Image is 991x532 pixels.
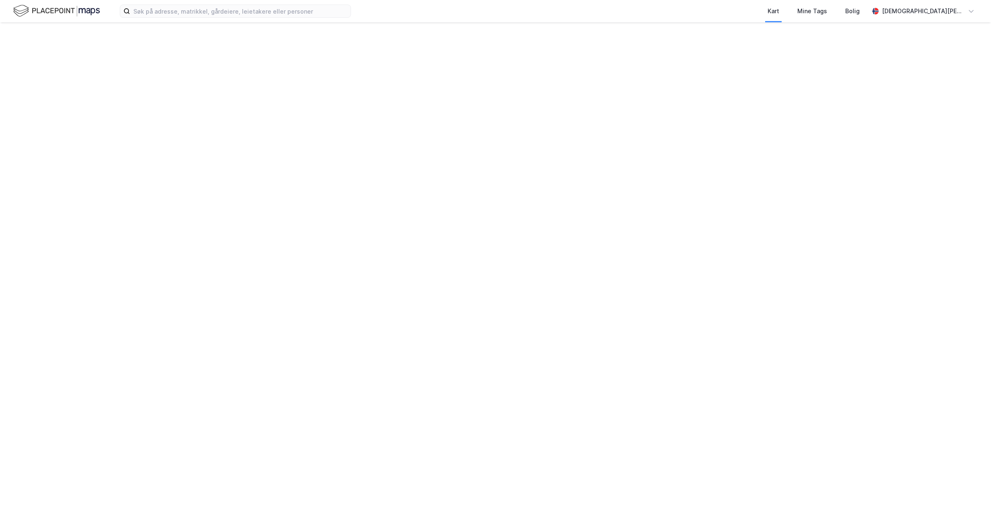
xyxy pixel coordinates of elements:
[768,6,779,16] div: Kart
[130,5,351,17] input: Søk på adresse, matrikkel, gårdeiere, leietakere eller personer
[13,4,100,18] img: logo.f888ab2527a4732fd821a326f86c7f29.svg
[845,6,860,16] div: Bolig
[882,6,965,16] div: [DEMOGRAPHIC_DATA][PERSON_NAME]
[797,6,827,16] div: Mine Tags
